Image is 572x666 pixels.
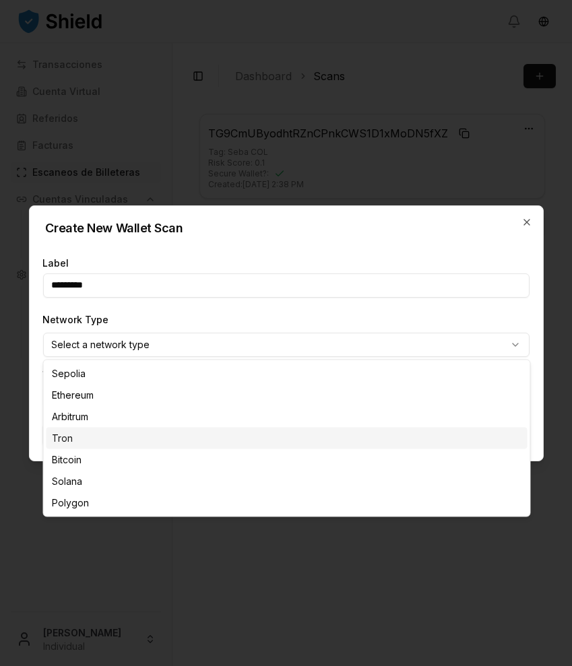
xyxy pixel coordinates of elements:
span: Bitcoin [52,453,82,467]
span: Ethereum [52,389,94,402]
span: Polygon [52,496,89,510]
span: Arbitrum [52,410,88,424]
span: Solana [52,475,82,488]
span: Sepolia [52,367,86,380]
span: Tron [52,432,73,445]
